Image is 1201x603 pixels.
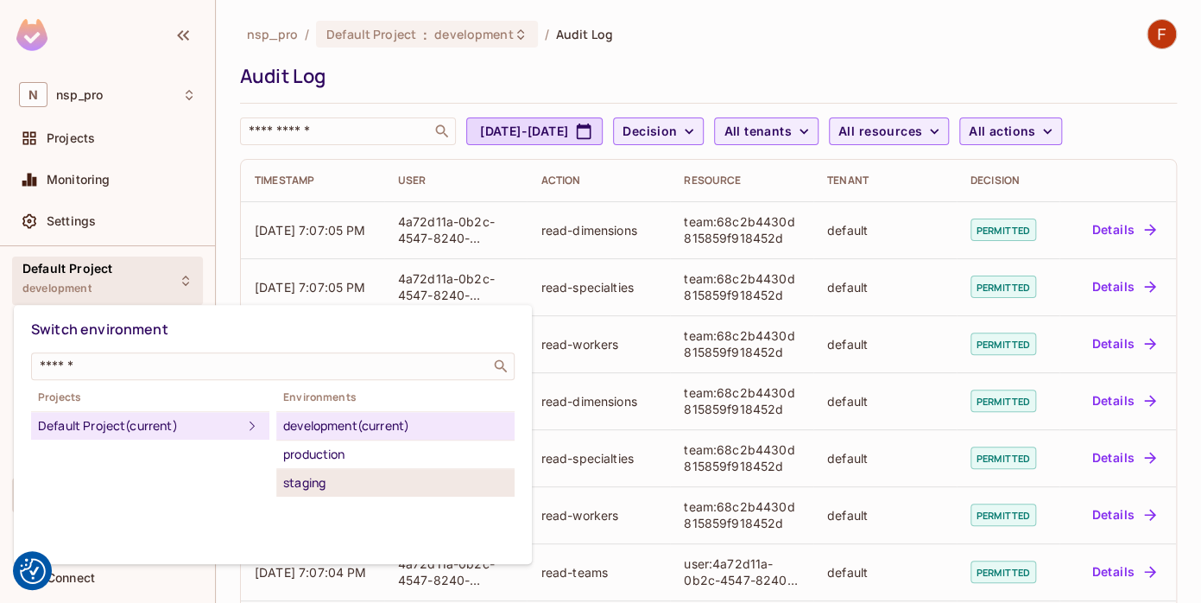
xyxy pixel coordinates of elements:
span: Switch environment [31,320,168,339]
div: development (current) [283,416,508,436]
span: Environments [276,390,515,404]
button: Consent Preferences [20,558,46,584]
div: Default Project (current) [38,416,242,436]
div: staging [283,473,508,493]
img: Revisit consent button [20,558,46,584]
div: production [283,444,508,465]
span: Projects [31,390,269,404]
